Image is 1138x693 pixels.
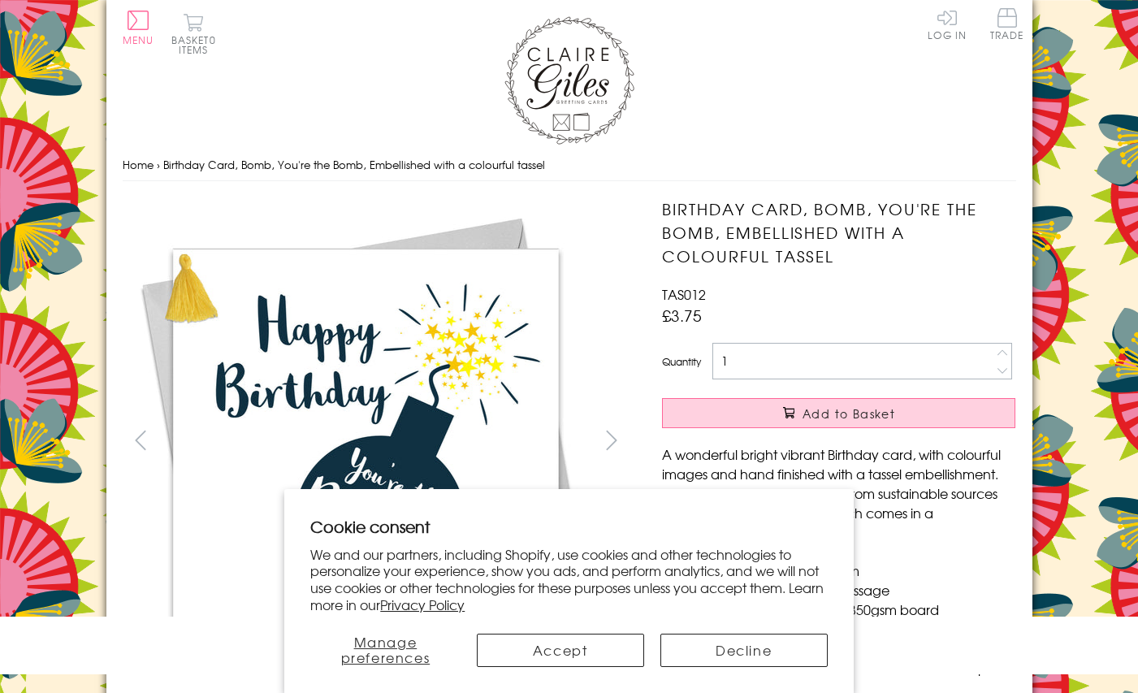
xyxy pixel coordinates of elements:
img: Birthday Card, Bomb, You're the Bomb, Embellished with a colourful tassel [122,197,609,685]
nav: breadcrumbs [123,149,1016,182]
button: next [593,422,630,458]
button: Decline [660,634,828,667]
span: Trade [990,8,1024,40]
h2: Cookie consent [310,515,828,538]
button: prev [123,422,159,458]
a: Home [123,157,154,172]
label: Quantity [662,354,701,369]
p: A wonderful bright vibrant Birthday card, with colourful images and hand finished with a tassel e... [662,444,1015,542]
button: Menu [123,11,154,45]
span: 0 items [179,32,216,57]
img: Birthday Card, Bomb, You're the Bomb, Embellished with a colourful tassel [630,197,1117,685]
h1: Birthday Card, Bomb, You're the Bomb, Embellished with a colourful tassel [662,197,1015,267]
a: Privacy Policy [380,595,465,614]
span: Menu [123,32,154,47]
span: Birthday Card, Bomb, You're the Bomb, Embellished with a colourful tassel [163,157,545,172]
span: Manage preferences [341,632,431,667]
img: Claire Giles Greetings Cards [504,16,634,145]
span: › [157,157,160,172]
button: Add to Basket [662,398,1015,428]
span: £3.75 [662,304,702,327]
a: Trade [990,8,1024,43]
span: TAS012 [662,284,706,304]
button: Basket0 items [171,13,216,54]
button: Accept [477,634,644,667]
a: Log In [928,8,967,40]
p: We and our partners, including Shopify, use cookies and other technologies to personalize your ex... [310,546,828,613]
span: Add to Basket [803,405,895,422]
button: Manage preferences [310,634,460,667]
